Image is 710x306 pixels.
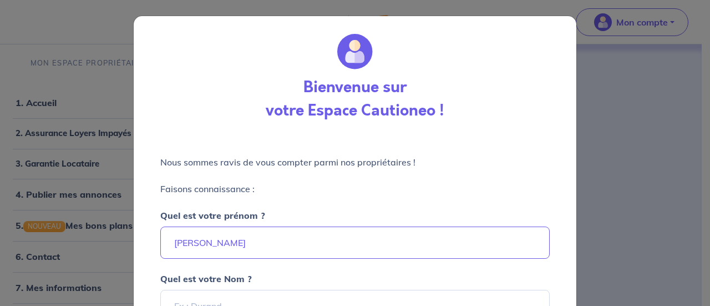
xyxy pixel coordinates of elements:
[160,210,265,221] strong: Quel est votre prénom ?
[266,102,444,121] h3: votre Espace Cautioneo !
[337,34,373,69] img: wallet_circle
[160,155,550,169] p: Nous sommes ravis de vous compter parmi nos propriétaires !
[160,227,550,259] input: Ex : Martin
[160,182,550,195] p: Faisons connaissance :
[160,273,252,284] strong: Quel est votre Nom ?
[303,78,407,97] h3: Bienvenue sur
